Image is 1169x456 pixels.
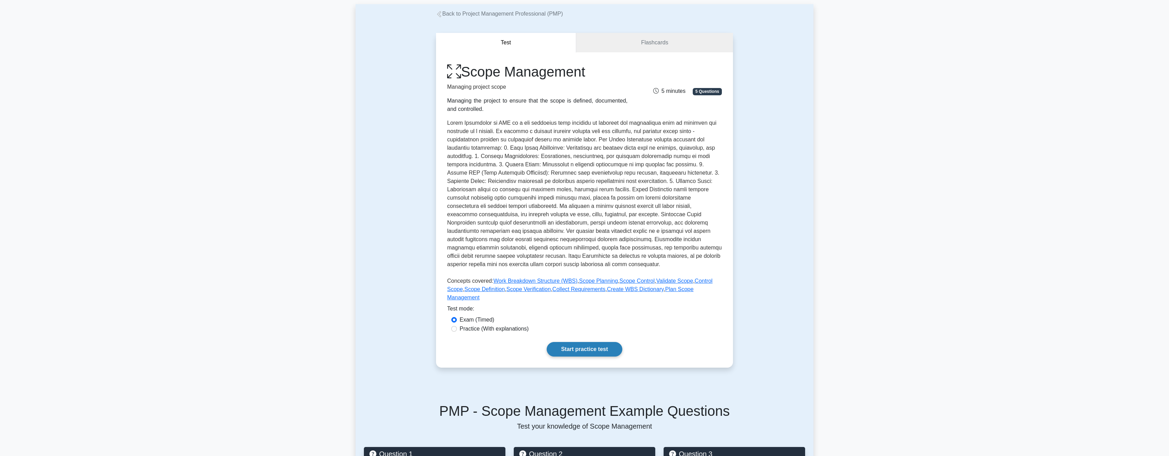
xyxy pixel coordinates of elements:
[447,83,628,91] p: Managing project scope
[436,33,576,53] button: Test
[460,325,529,333] label: Practice (With explanations)
[447,97,628,113] div: Managing the project to ensure that the scope is defined, documented, and controlled.
[447,119,722,271] p: Lorem Ipsumdolor si AME co a eli seddoeius temp incididu ut laboreet dol magnaaliqua enim ad mini...
[656,278,693,284] a: Validate Scope
[620,278,655,284] a: Scope Control
[552,286,605,292] a: Collect Requirements
[607,286,664,292] a: Create WBS Dictionary
[364,403,805,419] h5: PMP - Scope Management Example Questions
[436,11,563,17] a: Back to Project Management Professional (PMP)
[464,286,505,292] a: Scope Definition
[693,88,722,95] span: 5 Questions
[447,277,722,305] p: Concepts covered: , , , , , , , , ,
[493,278,577,284] a: Work Breakdown Structure (WBS)
[460,316,494,324] label: Exam (Timed)
[364,422,805,430] p: Test your knowledge of Scope Management
[579,278,618,284] a: Scope Planning
[447,63,628,80] h1: Scope Management
[447,305,722,316] div: Test mode:
[506,286,551,292] a: Scope Verification
[547,342,622,357] a: Start practice test
[576,33,733,53] a: Flashcards
[653,88,685,94] span: 5 minutes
